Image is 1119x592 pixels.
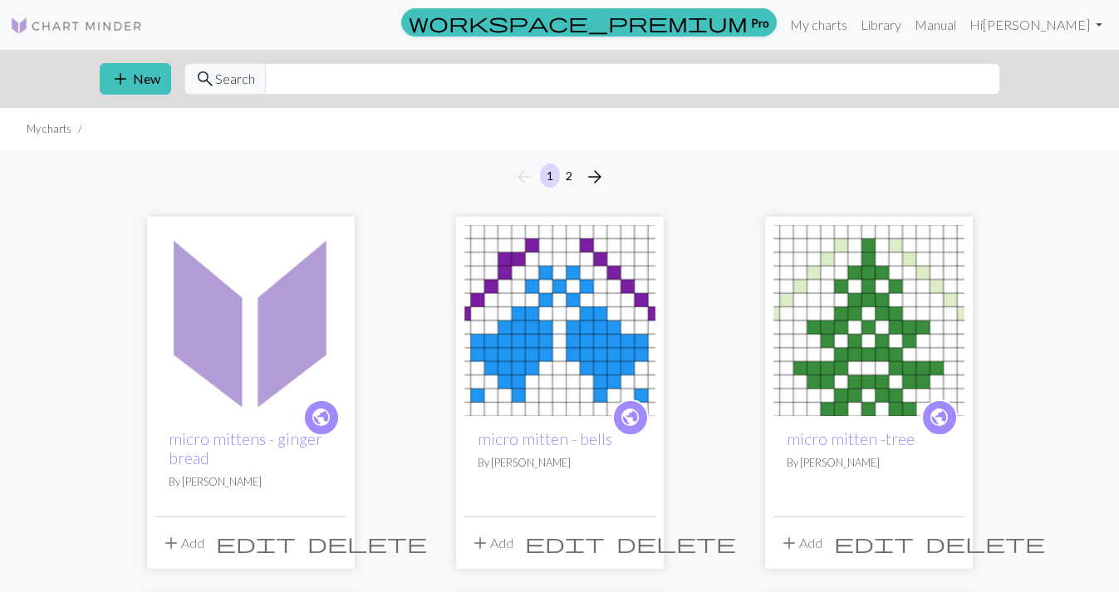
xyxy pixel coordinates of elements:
span: edit [525,531,605,555]
span: public [311,404,331,430]
img: micro mitten -tree [773,225,964,416]
p: By [PERSON_NAME] [787,455,951,471]
i: public [620,401,640,434]
a: public [303,399,340,436]
i: Edit [834,533,914,553]
button: Edit [210,527,302,559]
img: micro mittens - ginger bread [155,225,346,416]
a: public [612,399,649,436]
button: 2 [559,164,579,188]
button: Delete [920,527,1051,559]
span: arrow_forward [585,165,605,188]
a: micro mitten - bells [464,311,655,326]
i: public [311,401,331,434]
span: edit [216,531,296,555]
span: add [161,531,181,555]
a: public [921,399,958,436]
span: public [929,404,950,430]
a: micro mitten - bells [478,429,612,448]
i: Edit [216,533,296,553]
a: micro mittens - ginger bread [169,429,322,467]
span: delete [616,531,736,555]
button: Edit [519,527,611,559]
p: By [PERSON_NAME] [478,455,642,471]
span: add [110,67,130,91]
i: public [929,401,950,434]
button: Add [464,527,519,559]
a: micro mitten -tree [773,311,964,326]
span: add [779,531,799,555]
button: Add [773,527,828,559]
button: Edit [828,527,920,559]
img: Logo [10,16,143,36]
p: By [PERSON_NAME] [169,474,333,490]
a: Library [854,8,908,42]
button: New [100,63,171,95]
a: Pro [401,8,777,37]
i: Edit [525,533,605,553]
a: micro mitten -tree [787,429,915,448]
nav: Page navigation [508,164,611,190]
i: Next [585,167,605,187]
a: Hi[PERSON_NAME] [963,8,1109,42]
button: 1 [540,164,560,188]
span: delete [307,531,427,555]
button: Delete [302,527,433,559]
button: Add [155,527,210,559]
span: public [620,404,640,430]
span: workspace_premium [409,11,748,34]
button: Next [578,164,611,190]
button: Delete [611,527,742,559]
span: delete [925,531,1045,555]
li: My charts [27,121,71,137]
span: add [470,531,490,555]
a: My charts [783,8,854,42]
img: micro mitten - bells [464,225,655,416]
span: search [195,67,215,91]
a: Manual [908,8,963,42]
a: micro mittens - ginger bread [155,311,346,326]
span: Search [215,69,255,89]
span: edit [834,531,914,555]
